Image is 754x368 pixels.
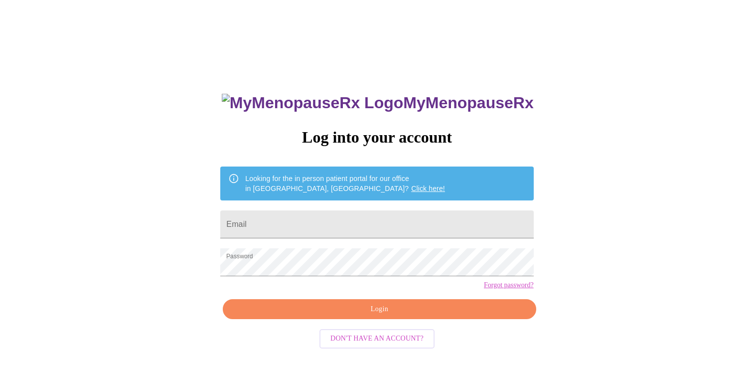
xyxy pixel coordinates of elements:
[484,281,534,289] a: Forgot password?
[245,170,445,197] div: Looking for the in person patient portal for our office in [GEOGRAPHIC_DATA], [GEOGRAPHIC_DATA]?
[222,94,403,112] img: MyMenopauseRx Logo
[317,334,437,342] a: Don't have an account?
[222,94,534,112] h3: MyMenopauseRx
[223,299,536,320] button: Login
[234,303,524,316] span: Login
[319,329,435,349] button: Don't have an account?
[220,128,533,147] h3: Log into your account
[330,333,424,345] span: Don't have an account?
[411,184,445,192] a: Click here!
